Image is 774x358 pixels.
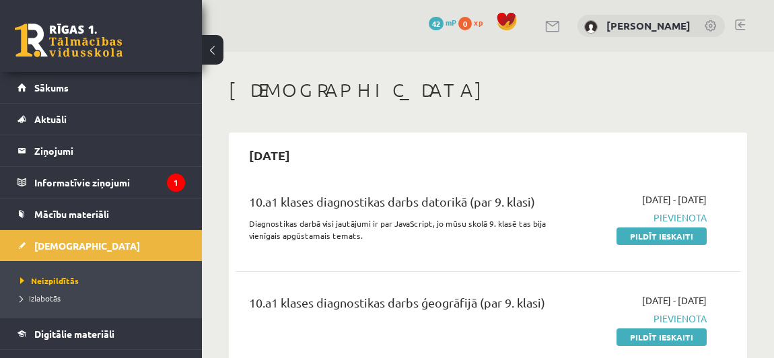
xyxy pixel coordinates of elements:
[458,17,489,28] a: 0 xp
[20,293,61,303] span: Izlabotās
[249,192,547,217] div: 10.a1 klases diagnostikas darbs datorikā (par 9. klasi)
[17,72,185,103] a: Sākums
[446,17,456,28] span: mP
[34,167,185,198] legend: Informatīvie ziņojumi
[15,24,122,57] a: Rīgas 1. Tālmācības vidusskola
[606,19,691,32] a: [PERSON_NAME]
[34,113,67,125] span: Aktuāli
[567,211,707,225] span: Pievienota
[34,240,140,252] span: [DEMOGRAPHIC_DATA]
[34,208,109,220] span: Mācību materiāli
[458,17,472,30] span: 0
[17,104,185,135] a: Aktuāli
[236,139,304,171] h2: [DATE]
[474,17,483,28] span: xp
[20,292,188,304] a: Izlabotās
[34,328,114,340] span: Digitālie materiāli
[17,318,185,349] a: Digitālie materiāli
[584,20,598,34] img: Anastasija Dirdina
[34,81,69,94] span: Sākums
[20,275,188,287] a: Neizpildītās
[249,293,547,318] div: 10.a1 klases diagnostikas darbs ģeogrāfijā (par 9. klasi)
[17,135,185,166] a: Ziņojumi
[642,293,707,308] span: [DATE] - [DATE]
[167,174,185,192] i: 1
[429,17,444,30] span: 42
[429,17,456,28] a: 42 mP
[17,167,185,198] a: Informatīvie ziņojumi1
[17,199,185,229] a: Mācību materiāli
[617,328,707,346] a: Pildīt ieskaiti
[249,217,547,242] p: Diagnostikas darbā visi jautājumi ir par JavaScript, jo mūsu skolā 9. klasē tas bija vienīgais ap...
[567,312,707,326] span: Pievienota
[229,79,747,102] h1: [DEMOGRAPHIC_DATA]
[17,230,185,261] a: [DEMOGRAPHIC_DATA]
[617,227,707,245] a: Pildīt ieskaiti
[34,135,185,166] legend: Ziņojumi
[20,275,79,286] span: Neizpildītās
[642,192,707,207] span: [DATE] - [DATE]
